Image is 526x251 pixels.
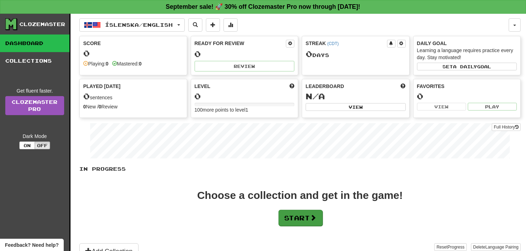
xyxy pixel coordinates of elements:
[79,18,185,32] button: Íslenska/English
[83,83,121,90] span: Played [DATE]
[417,63,517,70] button: Seta dailygoal
[83,60,109,67] div: Playing:
[139,61,142,67] strong: 0
[83,104,86,109] strong: 0
[195,61,295,71] button: Review
[112,60,142,67] div: Mastered:
[306,103,406,111] button: View
[195,106,295,113] div: 100 more points to level 1
[417,92,517,101] div: 0
[485,245,519,250] span: Language Pairing
[19,21,65,28] div: Clozemaster
[453,64,477,69] span: a daily
[306,91,325,101] span: N/A
[5,241,59,249] span: Open feedback widget
[224,18,238,32] button: More stats
[83,103,183,110] div: New / Review
[289,83,294,90] span: Score more points to level up
[5,96,64,115] a: ClozemasterPro
[195,92,295,101] div: 0
[83,49,183,58] div: 0
[197,190,403,201] div: Choose a collection and get in the game!
[417,47,517,61] div: Learning a language requires practice every day. Stay motivated!
[448,245,465,250] span: Progress
[35,142,50,149] button: Off
[99,104,102,109] strong: 0
[106,61,109,67] strong: 0
[19,142,35,149] button: On
[206,18,220,32] button: Add sentence to collection
[5,87,64,94] div: Get fluent faster.
[83,91,90,101] span: 0
[417,83,517,90] div: Favorites
[166,3,360,10] strong: September sale! 🚀 30% off Clozemaster Pro now through [DATE]!
[195,40,286,47] div: Ready for Review
[83,92,183,101] div: sentences
[5,133,64,140] div: Dark Mode
[492,123,521,131] button: Full History
[83,40,183,47] div: Score
[417,40,517,47] div: Daily Goal
[306,40,387,47] div: Streak
[188,18,202,32] button: Search sentences
[327,41,338,46] a: (CDT)
[105,22,173,28] span: Íslenska / English
[417,103,466,111] button: View
[279,210,323,226] button: Start
[195,83,210,90] span: Level
[401,83,406,90] span: This week in points, UTC
[79,165,521,172] p: In Progress
[306,50,406,59] div: Day s
[306,49,312,59] span: 0
[434,243,466,251] button: ResetProgress
[195,50,295,58] div: 0
[471,243,521,251] button: DeleteLanguage Pairing
[306,83,344,90] span: Leaderboard
[468,103,517,111] button: Play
